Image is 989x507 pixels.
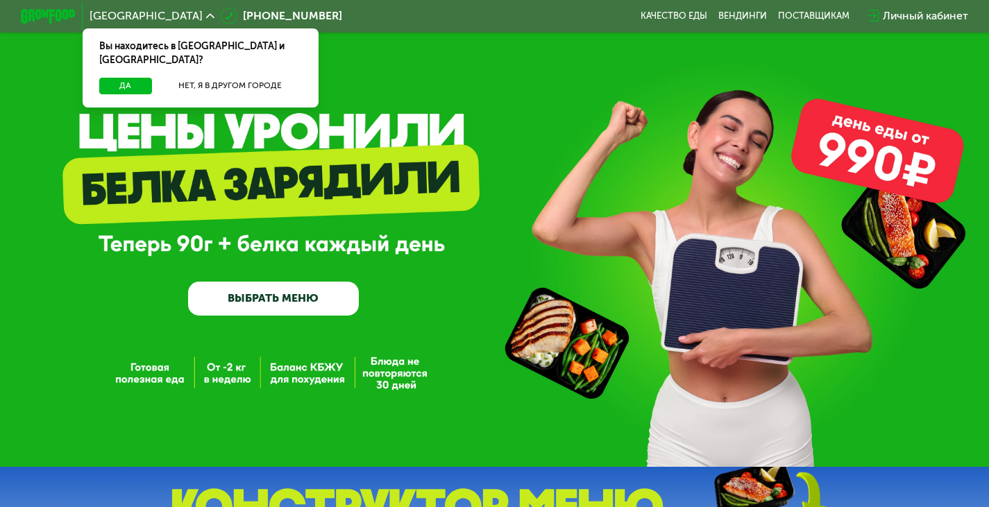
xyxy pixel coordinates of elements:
div: Вы находитесь в [GEOGRAPHIC_DATA] и [GEOGRAPHIC_DATA]? [83,28,319,78]
div: поставщикам [778,10,849,22]
a: Вендинги [718,10,767,22]
a: [PHONE_NUMBER] [221,8,342,24]
button: Да [99,78,152,94]
a: Качество еды [641,10,707,22]
div: Личный кабинет [883,8,968,24]
span: [GEOGRAPHIC_DATA] [90,10,203,22]
button: Нет, я в другом городе [158,78,303,94]
a: ВЫБРАТЬ МЕНЮ [188,282,359,316]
